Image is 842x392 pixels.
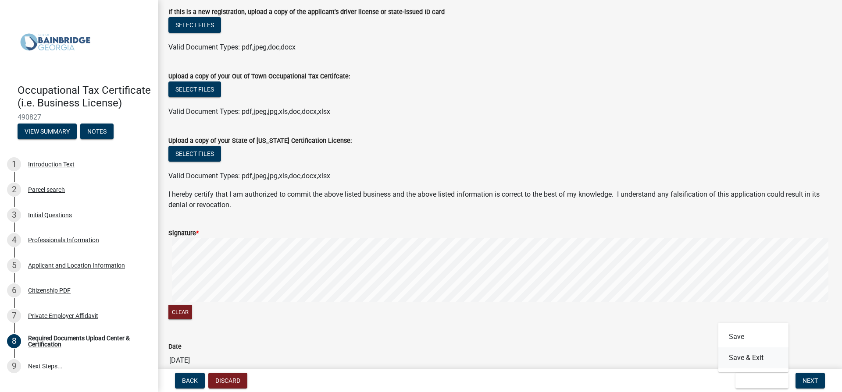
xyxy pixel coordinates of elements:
[28,161,75,167] div: Introduction Text
[28,212,72,218] div: Initial Questions
[7,334,21,348] div: 8
[18,128,77,135] wm-modal-confirm: Summary
[28,262,125,268] div: Applicant and Location Information
[168,172,330,180] span: Valid Document Types: pdf,jpeg,jpg,xls,doc,docx,xlsx
[28,237,99,243] div: Professionals Information
[28,313,98,319] div: Private Employer Affidavit
[718,323,788,372] div: Save & Exit
[742,377,776,384] span: Save & Exit
[18,113,140,121] span: 490827
[208,373,247,388] button: Discard
[168,305,192,319] button: Clear
[80,128,114,135] wm-modal-confirm: Notes
[796,373,825,388] button: Next
[182,377,198,384] span: Back
[168,107,330,116] span: Valid Document Types: pdf,jpeg,jpg,xls,doc,docx,xlsx
[718,326,788,347] button: Save
[18,9,93,75] img: City of Bainbridge, Georgia (Canceled)
[168,17,221,33] button: Select files
[168,43,296,51] span: Valid Document Types: pdf,jpeg,doc,docx
[28,187,65,193] div: Parcel search
[7,309,21,323] div: 7
[28,335,144,347] div: Required Documents Upload Center & Certification
[175,373,205,388] button: Back
[7,157,21,171] div: 1
[80,124,114,139] button: Notes
[168,230,199,237] label: Signature
[7,183,21,197] div: 2
[18,84,151,109] h4: Occupational Tax Certificate (i.e. Business License)
[803,377,818,384] span: Next
[168,74,350,80] label: Upload a copy of your Out of Town Occupational Tax Certifcate:
[735,373,788,388] button: Save & Exit
[168,138,352,144] label: Upload a copy of your State of [US_STATE] Certification License:
[18,124,77,139] button: View Summary
[7,208,21,222] div: 3
[28,287,71,293] div: Citizenship PDF
[7,233,21,247] div: 4
[168,9,445,15] label: If this is a new registration, upload a copy of the applicant's driver license or state-issued ID...
[7,359,21,373] div: 9
[7,258,21,272] div: 5
[168,81,221,97] button: Select files
[168,146,221,162] button: Select files
[168,189,831,210] p: I hereby certify that I am authorized to commit the above listed business and the above listed in...
[718,347,788,368] button: Save & Exit
[168,344,182,350] label: Date
[7,283,21,297] div: 6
